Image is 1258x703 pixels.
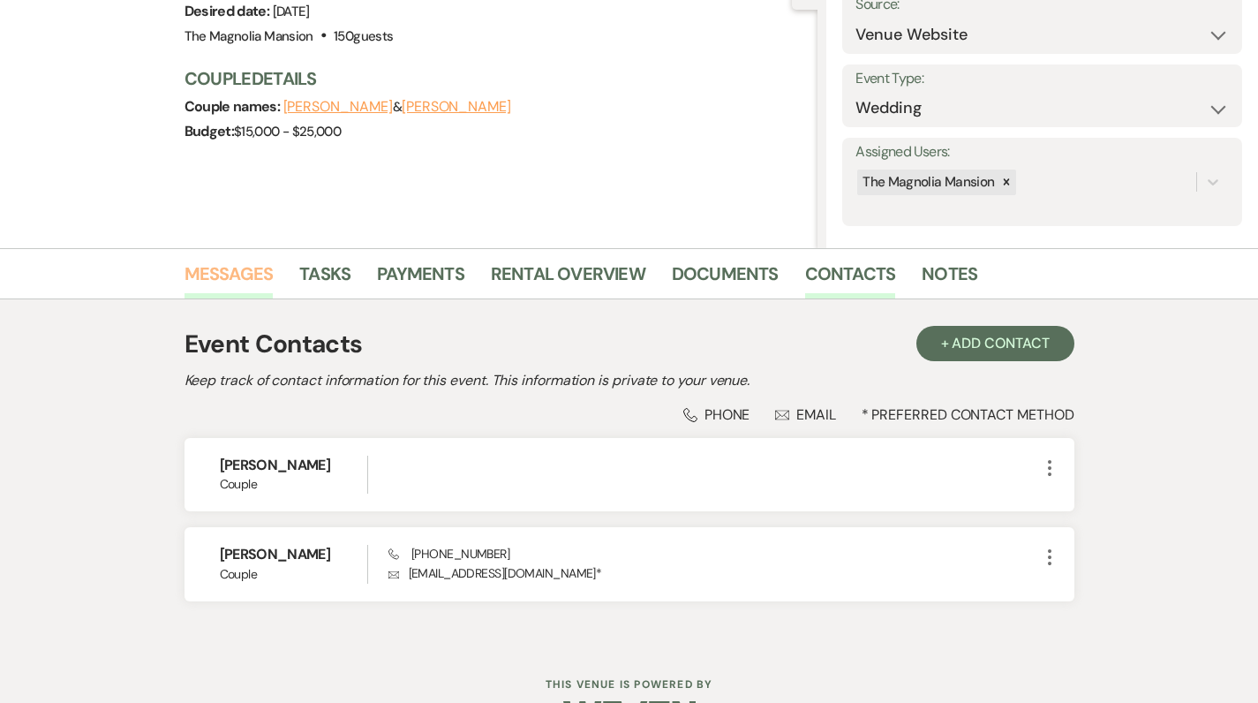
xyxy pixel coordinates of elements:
[185,370,1074,391] h2: Keep track of contact information for this event. This information is private to your venue.
[683,405,750,424] div: Phone
[234,123,341,140] span: $15,000 - $25,000
[185,27,313,45] span: The Magnolia Mansion
[185,122,235,140] span: Budget:
[672,260,779,299] a: Documents
[377,260,464,299] a: Payments
[283,98,511,116] span: &
[855,66,1229,92] label: Event Type:
[805,260,896,299] a: Contacts
[185,326,363,363] h1: Event Contacts
[185,66,801,91] h3: Couple Details
[220,545,367,564] h6: [PERSON_NAME]
[299,260,350,299] a: Tasks
[388,546,509,562] span: [PHONE_NUMBER]
[283,100,393,114] button: [PERSON_NAME]
[220,565,367,584] span: Couple
[857,170,997,195] div: The Magnolia Mansion
[388,563,1039,583] p: [EMAIL_ADDRESS][DOMAIN_NAME] *
[855,140,1229,165] label: Assigned Users:
[334,27,393,45] span: 150 guests
[185,2,273,20] span: Desired date:
[922,260,977,299] a: Notes
[220,475,367,494] span: Couple
[775,405,836,424] div: Email
[402,100,511,114] button: [PERSON_NAME]
[916,326,1074,361] button: + Add Contact
[220,456,367,475] h6: [PERSON_NAME]
[185,97,283,116] span: Couple names:
[185,260,274,299] a: Messages
[185,405,1074,424] div: * Preferred Contact Method
[273,3,310,20] span: [DATE]
[491,260,645,299] a: Rental Overview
